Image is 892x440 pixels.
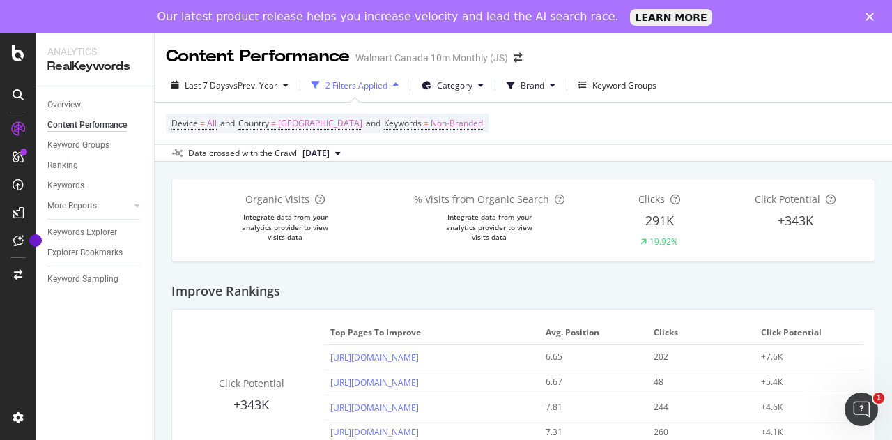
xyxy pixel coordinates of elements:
[47,225,144,240] a: Keywords Explorer
[47,98,81,112] div: Overview
[654,376,741,388] div: 48
[47,158,144,173] a: Ranking
[638,192,665,206] span: Clicks
[220,117,235,129] span: and
[866,13,879,21] div: Close
[271,117,276,129] span: =
[47,59,143,75] div: RealKeywords
[424,117,429,129] span: =
[416,74,489,96] button: Category
[29,234,42,247] div: Tooltip anchor
[761,326,854,339] span: Click Potential
[366,117,380,129] span: and
[47,225,117,240] div: Keywords Explorer
[171,285,280,298] h2: Improve Rankings
[233,396,269,413] span: +343K
[278,114,362,133] span: [GEOGRAPHIC_DATA]
[355,51,508,65] div: Walmart Canada 10m Monthly (JS)
[238,117,269,129] span: Country
[171,117,198,129] span: Device
[761,351,848,363] div: +7.6K
[47,118,127,132] div: Content Performance
[546,376,633,388] div: 6.67
[654,351,741,363] div: 202
[325,79,387,91] div: 2 Filters Applied
[306,74,404,96] button: 2 Filters Applied
[200,117,205,129] span: =
[302,147,330,160] span: 2025 Aug. 15th
[761,376,848,388] div: +5.4K
[778,212,813,229] span: +343K
[654,401,741,414] div: 244
[238,212,333,242] div: Integrate data from your analytics provider to view visits data
[845,393,878,426] iframe: Intercom live chat
[501,74,561,96] button: Brand
[649,236,678,248] div: 19.92%
[330,426,419,438] a: [URL][DOMAIN_NAME]
[654,326,747,339] span: Clicks
[229,79,277,91] span: vs Prev. Year
[546,426,633,439] div: 7.31
[47,118,144,132] a: Content Performance
[47,138,144,153] a: Keyword Groups
[330,402,419,414] a: [URL][DOMAIN_NAME]
[219,377,284,390] span: Click Potential
[592,79,656,91] div: Keyword Groups
[431,114,483,133] span: Non-Branded
[47,98,144,112] a: Overview
[330,351,419,363] a: [URL][DOMAIN_NAME]
[47,179,144,193] a: Keywords
[47,158,78,173] div: Ranking
[166,45,350,68] div: Content Performance
[514,53,522,63] div: arrow-right-arrow-left
[442,212,537,242] div: Integrate data from your analytics provider to view visits data
[185,79,229,91] span: Last 7 Days
[330,377,419,388] a: [URL][DOMAIN_NAME]
[47,179,84,193] div: Keywords
[47,45,143,59] div: Analytics
[521,79,544,91] span: Brand
[207,114,217,133] span: All
[546,351,633,363] div: 6.65
[47,245,144,260] a: Explorer Bookmarks
[546,326,639,339] span: Avg. Position
[47,272,144,287] a: Keyword Sampling
[47,272,118,287] div: Keyword Sampling
[47,138,109,153] div: Keyword Groups
[654,426,741,439] div: 260
[630,9,713,26] a: LEARN MORE
[330,326,531,339] span: Top pages to improve
[384,117,422,129] span: Keywords
[437,79,472,91] span: Category
[47,199,130,213] a: More Reports
[761,401,848,414] div: +4.6K
[573,74,662,96] button: Keyword Groups
[755,192,820,206] span: Click Potential
[873,393,884,404] span: 1
[188,147,297,160] div: Data crossed with the Crawl
[245,192,325,206] div: Organic Visits
[645,212,674,229] span: 291K
[166,74,294,96] button: Last 7 DaysvsPrev. Year
[546,401,633,414] div: 7.81
[47,245,123,260] div: Explorer Bookmarks
[761,426,848,439] div: +4.1K
[414,192,564,206] div: % Visits from Organic Search
[297,145,346,162] button: [DATE]
[157,10,619,24] div: Our latest product release helps you increase velocity and lead the AI search race.
[47,199,97,213] div: More Reports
